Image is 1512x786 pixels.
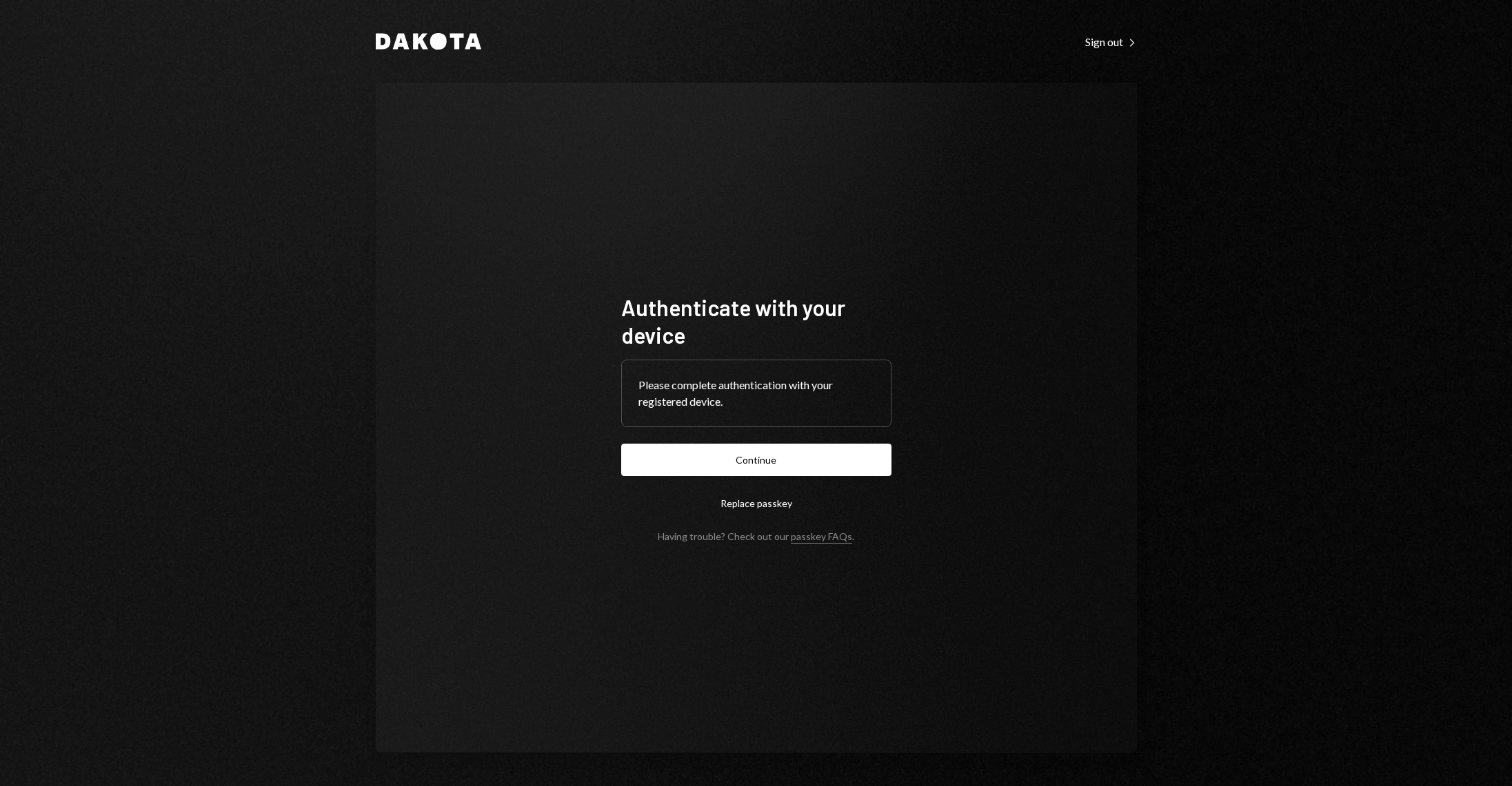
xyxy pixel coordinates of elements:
[791,530,852,544] a: passkey FAQs
[658,530,854,542] div: Having trouble? Check out our .
[1085,34,1137,49] a: Sign out
[638,377,874,410] div: Please complete authentication with your registered device.
[621,487,891,519] button: Replace passkey
[621,293,891,349] h1: Authenticate with your device
[1085,35,1137,49] div: Sign out
[621,444,891,476] button: Continue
